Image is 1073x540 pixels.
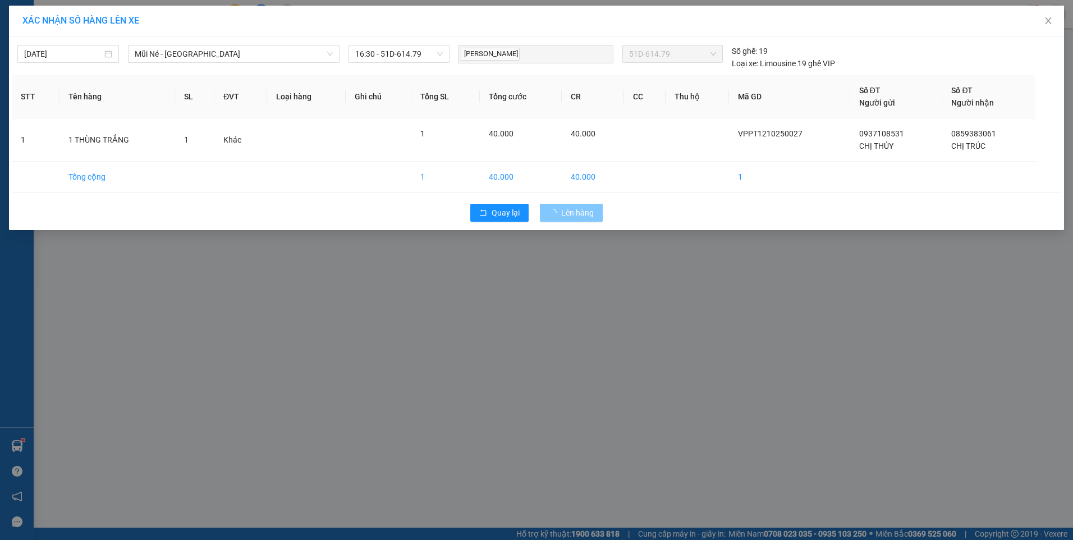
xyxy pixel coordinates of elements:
span: 51D-614.79 [629,45,716,62]
span: close [1044,16,1053,25]
span: Mũi Né - Sài Gòn [135,45,333,62]
span: 0859383061 [951,129,996,138]
div: VP [GEOGRAPHIC_DATA] [107,10,221,36]
span: CHỊ THỦY [859,141,893,150]
td: Tổng cộng [59,162,175,193]
span: Quay lại [492,207,520,219]
span: 40.000 [489,129,513,138]
th: SL [175,75,215,118]
span: 0937108531 [859,129,904,138]
td: 1 [12,118,59,162]
th: Mã GD [729,75,850,118]
span: loading [549,209,561,217]
th: Ghi chú [346,75,412,118]
th: Tổng cước [480,75,561,118]
span: rollback [479,209,487,218]
th: Loại hàng [267,75,346,118]
td: 40.000 [480,162,561,193]
th: Tổng SL [411,75,480,118]
th: ĐVT [214,75,267,118]
span: 1 [184,135,189,144]
span: CR : [8,74,26,85]
td: Khác [214,118,267,162]
td: 1 [411,162,480,193]
span: 1 [420,129,425,138]
div: CTY NGUYÊN VỸ [10,36,99,50]
th: Thu hộ [666,75,729,118]
td: 1 [729,162,850,193]
span: 40.000 [571,129,595,138]
span: Số ĐT [859,86,881,95]
span: VPPT1210250027 [738,129,803,138]
div: 30.000 [8,72,101,86]
td: 40.000 [562,162,625,193]
th: Tên hàng [59,75,175,118]
span: Loại xe: [732,57,758,70]
span: Số ĐT [951,86,973,95]
button: rollbackQuay lại [470,204,529,222]
div: Limousine 19 ghế VIP [732,57,835,70]
div: VP [PERSON_NAME] [10,10,99,36]
span: 16:30 - 51D-614.79 [355,45,443,62]
span: CHỊ TRÚC [951,141,985,150]
span: Nhận: [107,11,134,22]
span: [PERSON_NAME] [461,48,520,61]
div: QUỲNH NT [107,36,221,50]
button: Lên hàng [540,204,603,222]
button: Close [1033,6,1064,37]
span: Lên hàng [561,207,594,219]
input: 12/10/2025 [24,48,102,60]
span: Gửi: [10,11,27,22]
span: XÁC NHẬN SỐ HÀNG LÊN XE [22,15,139,26]
span: down [327,51,333,57]
td: 1 THÙNG TRẮNG [59,118,175,162]
th: CC [624,75,665,118]
th: STT [12,75,59,118]
span: Người gửi [859,98,895,107]
span: Số ghế: [732,45,757,57]
span: Người nhận [951,98,994,107]
div: 0908737374 [10,50,99,66]
div: 19 [732,45,768,57]
th: CR [562,75,625,118]
div: 0386068679 [107,50,221,66]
